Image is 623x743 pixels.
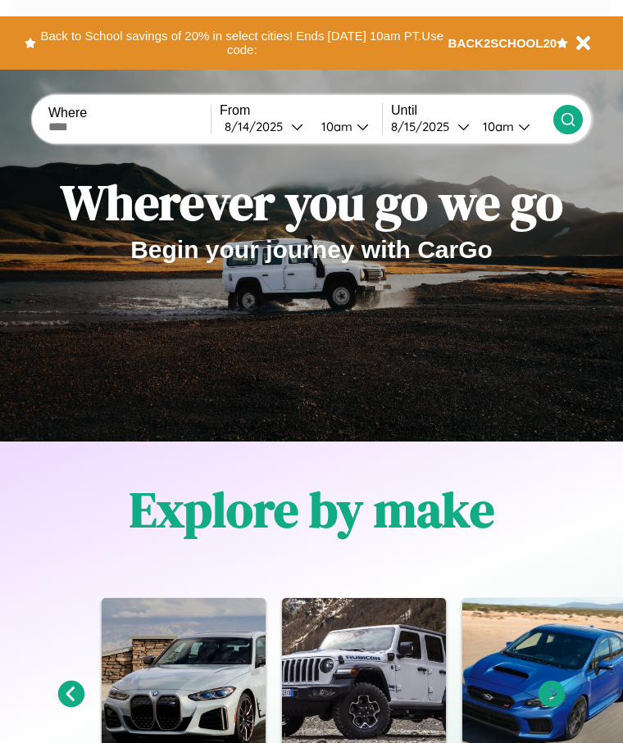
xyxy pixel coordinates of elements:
button: 10am [470,118,553,135]
label: Where [48,106,211,120]
label: From [220,103,382,118]
button: 8/14/2025 [220,118,308,135]
h1: Explore by make [130,476,494,543]
div: 10am [313,119,357,134]
div: 8 / 14 / 2025 [225,119,291,134]
b: BACK2SCHOOL20 [448,36,557,50]
button: Back to School savings of 20% in select cities! Ends [DATE] 10am PT.Use code: [36,25,448,61]
label: Until [391,103,553,118]
div: 10am [475,119,518,134]
div: 8 / 15 / 2025 [391,119,457,134]
button: 10am [308,118,382,135]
